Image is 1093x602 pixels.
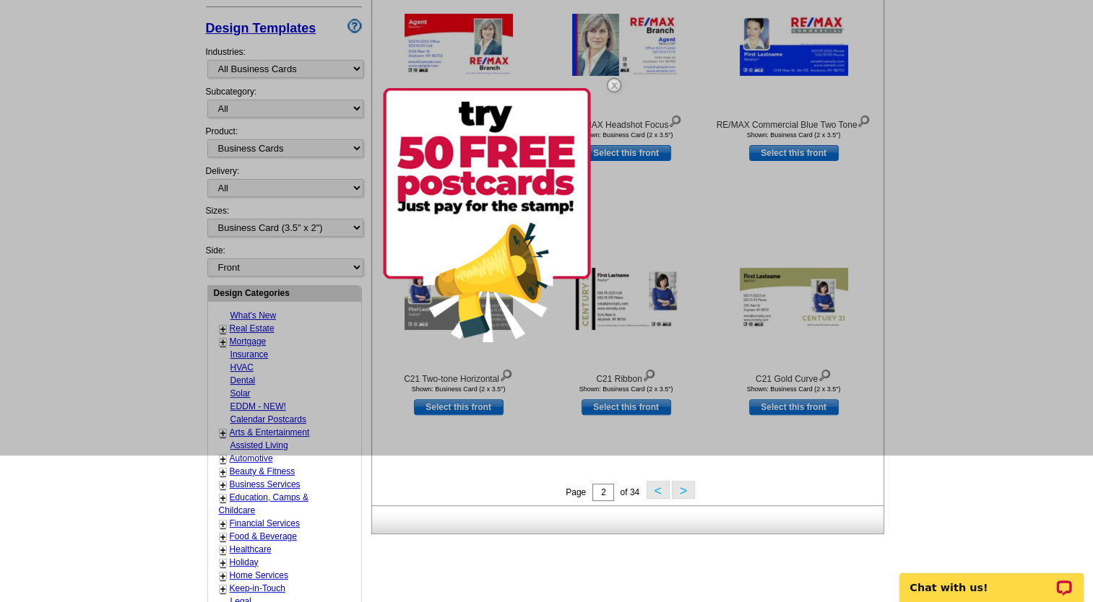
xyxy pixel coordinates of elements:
a: Automotive [230,453,273,463]
a: Financial Services [230,518,300,528]
a: + [220,583,226,595]
a: + [220,479,226,491]
a: Beauty & Fitness [230,466,295,476]
button: < [647,481,670,499]
a: Home Services [230,570,288,580]
a: Education, Camps & Childcare [219,492,308,515]
a: + [220,557,226,569]
a: Food & Beverage [230,531,297,541]
a: Holiday [230,557,259,567]
button: > [672,481,695,499]
span: Page [566,487,586,497]
a: + [220,518,226,530]
a: + [220,570,226,582]
iframe: LiveChat chat widget [890,557,1093,602]
img: 50free.png [383,88,591,342]
span: of 34 [620,487,639,497]
a: + [220,453,226,465]
a: + [220,492,226,504]
a: + [220,531,226,543]
a: Keep-in-Touch [230,583,285,593]
a: + [220,466,226,478]
img: closebutton.png [593,64,635,106]
a: Business Services [230,479,301,489]
a: + [220,544,226,556]
a: Healthcare [230,544,272,554]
